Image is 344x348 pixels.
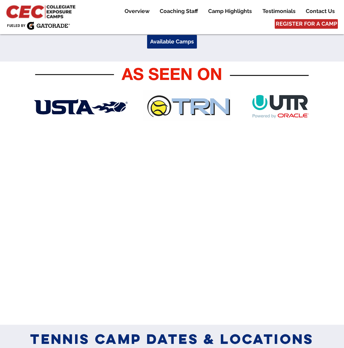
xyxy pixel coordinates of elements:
[276,20,337,28] span: REGISTER FOR A CAMP
[259,7,299,15] p: Testimonials
[205,7,255,15] p: Camp Highlights
[114,7,340,15] nav: Site
[203,7,257,15] a: Camp Highlights
[150,38,194,45] span: Available Camps
[156,7,201,15] p: Coaching Staff
[5,3,78,19] img: CEC Logo Primary_edited.jpg
[119,7,154,15] a: Overview
[147,35,197,49] a: Available Camps
[30,330,314,348] span: Tennis Camp Dates & Locations
[301,7,340,15] a: Contact Us
[121,7,153,15] p: Overview
[275,19,338,29] a: REGISTER FOR A CAMP
[7,22,70,30] img: Fueled by Gatorade.png
[257,7,300,15] a: Testimonials
[33,64,311,121] img: As Seen On CEC .png
[302,7,338,15] p: Contact Us
[155,7,203,15] a: Coaching Staff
